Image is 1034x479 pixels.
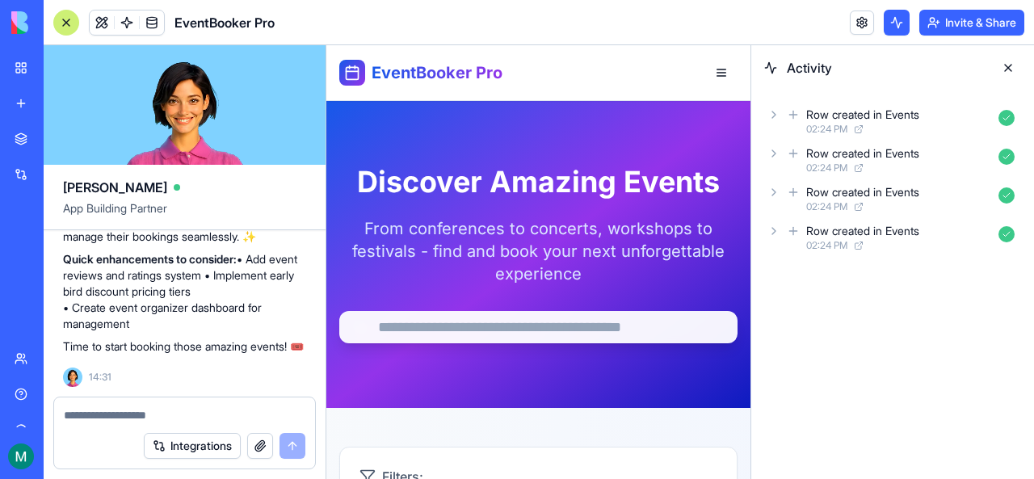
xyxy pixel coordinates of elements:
[46,9,72,35] img: Profile image for Michal
[26,166,252,229] div: You’ll get replies here and in your email: ✉️
[253,6,284,37] button: Home
[63,200,306,229] span: App Building Partner
[13,15,176,40] a: EventBooker Pro
[806,123,847,136] span: 02:24 PM
[8,443,34,469] img: ACg8ocIJbsbpzX9Dj7mx2RZvUowN92vPLwCrNY8IJsapemdfH-mZGA=s96-c
[69,9,95,35] img: Profile image for Shelly
[11,6,41,37] button: go back
[103,407,116,420] button: Start recording
[13,156,265,279] div: You’ll get replies here and in your email:✉️[EMAIL_ADDRESS][DOMAIN_NAME]Our usual reply time🕒unde...
[26,199,154,228] b: [EMAIL_ADDRESS][DOMAIN_NAME]
[183,308,310,343] div: this is taking time
[13,108,310,157] div: Mayur says…
[89,371,111,384] span: 14:31
[806,200,847,213] span: 02:24 PM
[806,145,919,162] div: Row created in Events
[284,6,313,36] div: Close
[806,223,919,239] div: Row created in Events
[806,239,847,252] span: 02:24 PM
[806,162,847,174] span: 02:24 PM
[11,11,111,34] img: logo
[56,422,97,441] span: Filters:
[26,237,252,269] div: Our usual reply time 🕒
[195,317,297,334] div: this is taking time
[63,251,306,332] p: • Add event reviews and ratings system • Implement early bird discount pricing tiers • Create eve...
[51,407,64,420] button: Gif picker
[144,433,241,459] button: Integrations
[277,401,303,426] button: Send a message…
[13,120,411,153] h1: Discover Amazing Events
[178,118,297,134] div: Hey [PERSON_NAME]
[13,20,310,108] div: Shelly says…
[806,107,919,123] div: Row created in Events
[26,282,163,292] div: The Blocks Team • 33m ago
[13,172,411,240] p: From conferences to concerts, workshops to festivals - find and book your next unforgettable expe...
[114,20,208,36] p: Under 20 minutes
[14,373,309,401] textarea: Message…
[25,407,38,420] button: Emoji picker
[13,20,265,95] div: Hey [PERSON_NAME] 👋Welcome to Blocks 🙌 I'm here if you have any questions!
[40,254,152,267] b: under 20 minutes
[63,178,167,197] span: [PERSON_NAME]
[787,58,986,78] span: Activity
[806,184,919,200] div: Row created in Events
[77,407,90,420] button: Upload attachment
[165,108,310,144] div: Hey [PERSON_NAME]
[26,54,252,86] div: Welcome to Blocks 🙌 I'm here if you have any questions!
[63,338,306,355] p: Time to start booking those amazing events! 🎟️
[45,16,176,39] span: EventBooker Pro
[919,10,1024,36] button: Invite & Share
[63,252,237,266] strong: Quick enhancements to consider:
[101,8,142,20] h1: Blocks
[63,368,82,387] img: Ella_00000_wcx2te.png
[13,156,310,308] div: The Blocks Team says…
[174,13,275,32] span: EventBooker Pro
[13,308,310,363] div: Mayur says…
